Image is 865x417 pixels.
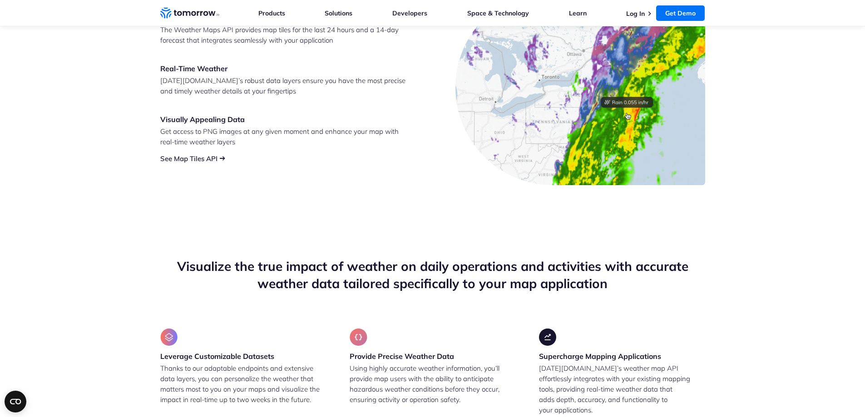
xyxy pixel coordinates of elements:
h3: Supercharge Mapping Applications [539,351,661,361]
p: Using highly accurate weather information, you’ll provide map users with the ability to anticipat... [350,363,515,405]
a: Log In [626,10,645,18]
h3: Real-Time Weather [160,64,410,74]
h3: Leverage Customizable Datasets [160,351,274,361]
a: Space & Technology [467,9,529,17]
a: Solutions [325,9,352,17]
button: Open CMP widget [5,391,26,412]
p: The Weather Maps API provides map tiles for the last 24 hours and a 14-day forecast that integrat... [160,25,410,45]
p: Get access to PNG images at any given moment and enhance your map with real-time weather layers [160,126,410,147]
a: Get Demo [656,5,705,21]
a: Developers [392,9,427,17]
a: Products [258,9,285,17]
a: Home link [160,6,219,20]
a: Learn [569,9,587,17]
p: [DATE][DOMAIN_NAME]’s weather map API effortlessly integrates with your existing mapping tools, p... [539,363,705,415]
a: See Map Tiles API [160,154,217,163]
p: [DATE][DOMAIN_NAME]’s robust data layers ensure you have the most precise and timely weather deta... [160,75,410,96]
p: Thanks to our adaptable endpoints and extensive data layers, you can personalize the weather that... [160,363,326,405]
h3: Provide Precise Weather Data [350,351,454,361]
h3: Visually Appealing Data [160,114,410,124]
h2: Visualize the true impact of weather on daily operations and activities with accurate weather dat... [160,258,705,292]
